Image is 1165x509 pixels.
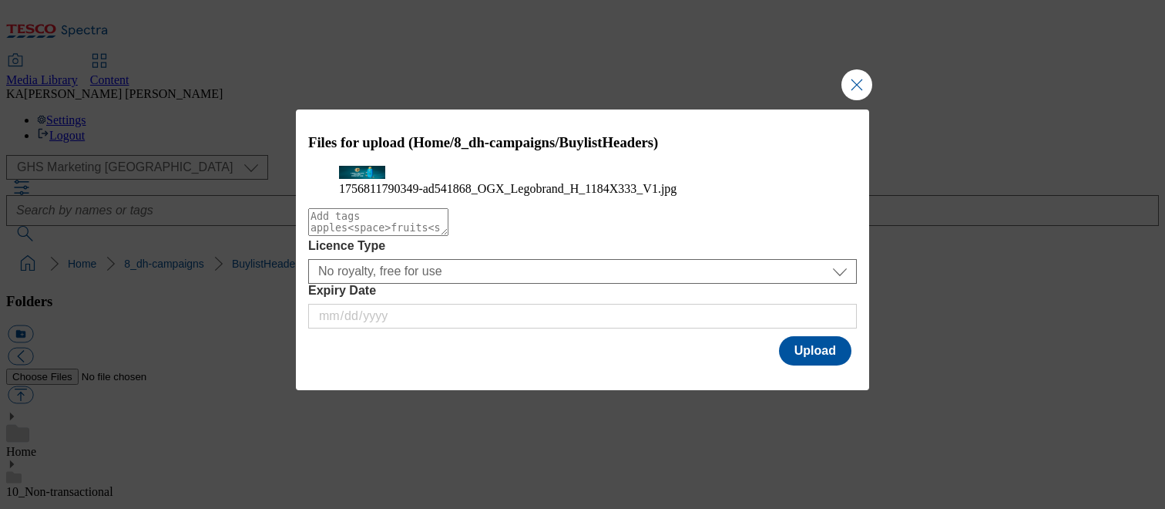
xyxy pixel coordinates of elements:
[841,69,872,100] button: Close Modal
[339,182,826,196] figcaption: 1756811790349-ad541868_OGX_Legobrand_H_1184X333_V1.jpg
[308,239,857,253] label: Licence Type
[308,284,857,298] label: Expiry Date
[296,110,869,390] div: Modal
[339,166,385,179] img: preview
[308,134,857,151] h3: Files for upload (Home/8_dh-campaigns/BuylistHeaders)
[779,336,851,366] button: Upload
